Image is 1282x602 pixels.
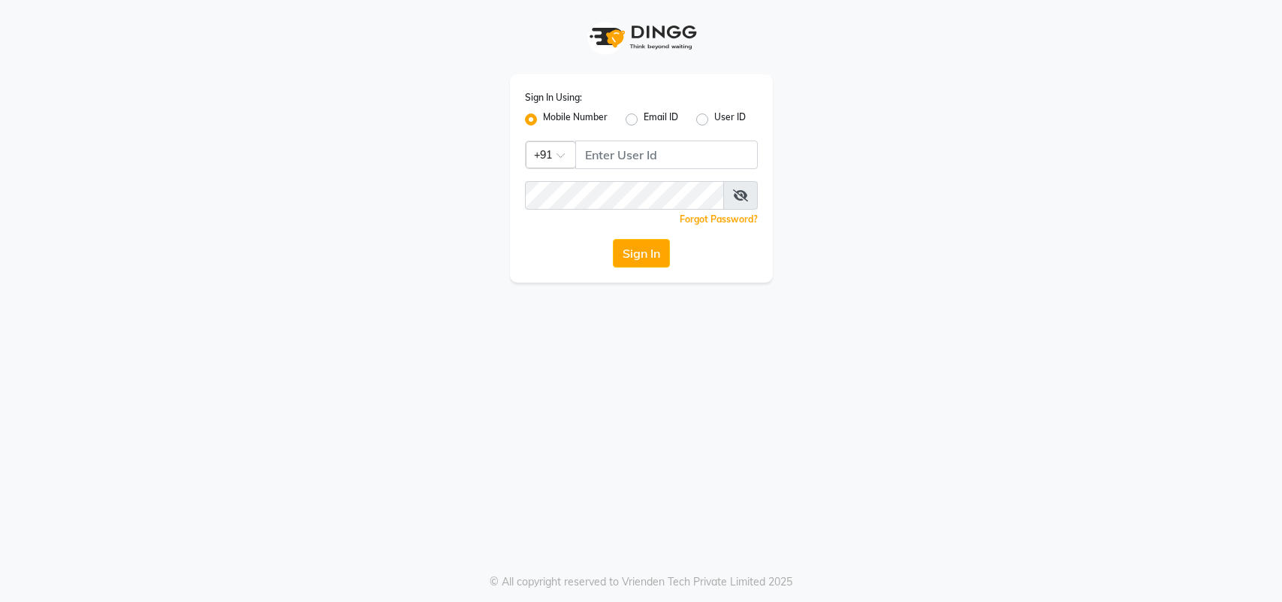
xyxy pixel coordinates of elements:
[714,110,746,129] label: User ID
[680,213,758,225] a: Forgot Password?
[575,141,758,169] input: Username
[543,110,608,129] label: Mobile Number
[581,15,701,59] img: logo1.svg
[613,239,670,268] button: Sign In
[525,91,582,104] label: Sign In Using:
[525,181,724,210] input: Username
[644,110,678,129] label: Email ID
